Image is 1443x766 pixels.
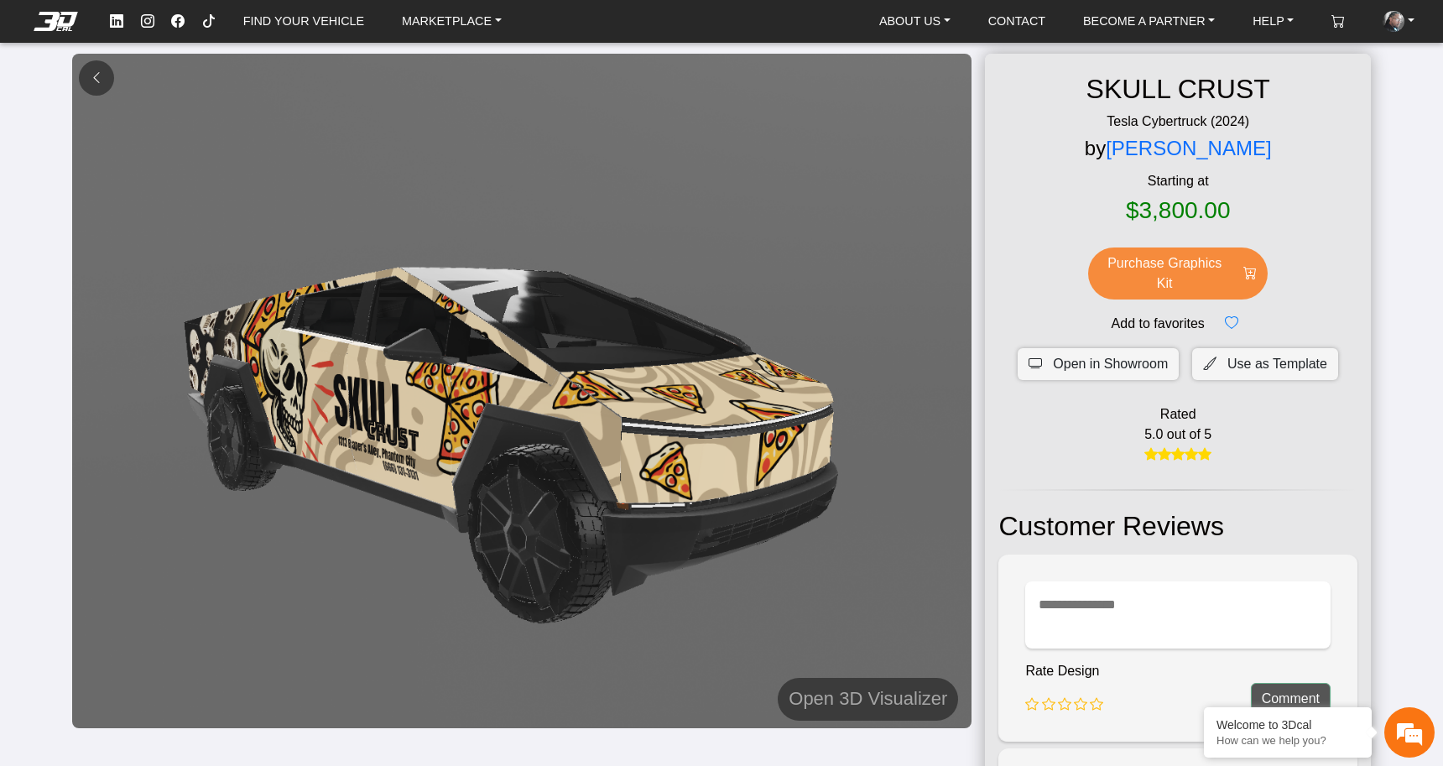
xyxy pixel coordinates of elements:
[395,8,508,34] a: MARKETPLACE
[1126,191,1231,230] h2: $3,800.00
[1112,314,1205,334] span: Add to favorites
[789,684,947,714] h5: Open 3D Visualizer
[1025,661,1103,681] p: Rate Design
[1073,67,1284,112] h2: SKULL CRUST
[1216,734,1359,747] p: How can we help you?
[1099,253,1230,294] span: Purchase Graphics Kit
[1144,425,1211,445] span: 5.0 out of 5
[998,504,1357,549] h2: Customer Reviews
[1018,348,1179,380] button: Open in Showroom
[8,437,320,496] textarea: Type your message and hit 'Enter'
[1216,718,1359,732] div: Welcome to 3Dcal
[275,8,315,49] div: Minimize live chat window
[8,525,112,537] span: Conversation
[1227,354,1327,374] span: Use as Template
[216,496,320,548] div: Articles
[873,8,957,34] a: ABOUT US
[1076,8,1222,34] a: BECOME A PARTNER
[1246,8,1300,34] a: HELP
[1106,137,1271,159] a: [PERSON_NAME]
[237,8,371,34] a: FIND YOUR VEHICLE
[112,496,216,548] div: FAQs
[97,197,232,357] span: We're online!
[1088,248,1268,300] button: Purchase Graphics Kit
[1160,404,1196,425] span: Rated
[778,678,958,720] button: Open 3D Visualizer
[18,86,44,112] div: Navigation go back
[112,88,307,110] div: Chat with us now
[1053,354,1168,374] span: Open in Showroom
[1085,132,1272,165] h4: by
[1192,348,1338,380] button: Use as Template
[72,54,972,728] img: SKULL CRUST
[1093,112,1263,132] span: Tesla Cybertruck (2024)
[998,171,1357,191] span: Starting at
[982,8,1052,34] a: CONTACT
